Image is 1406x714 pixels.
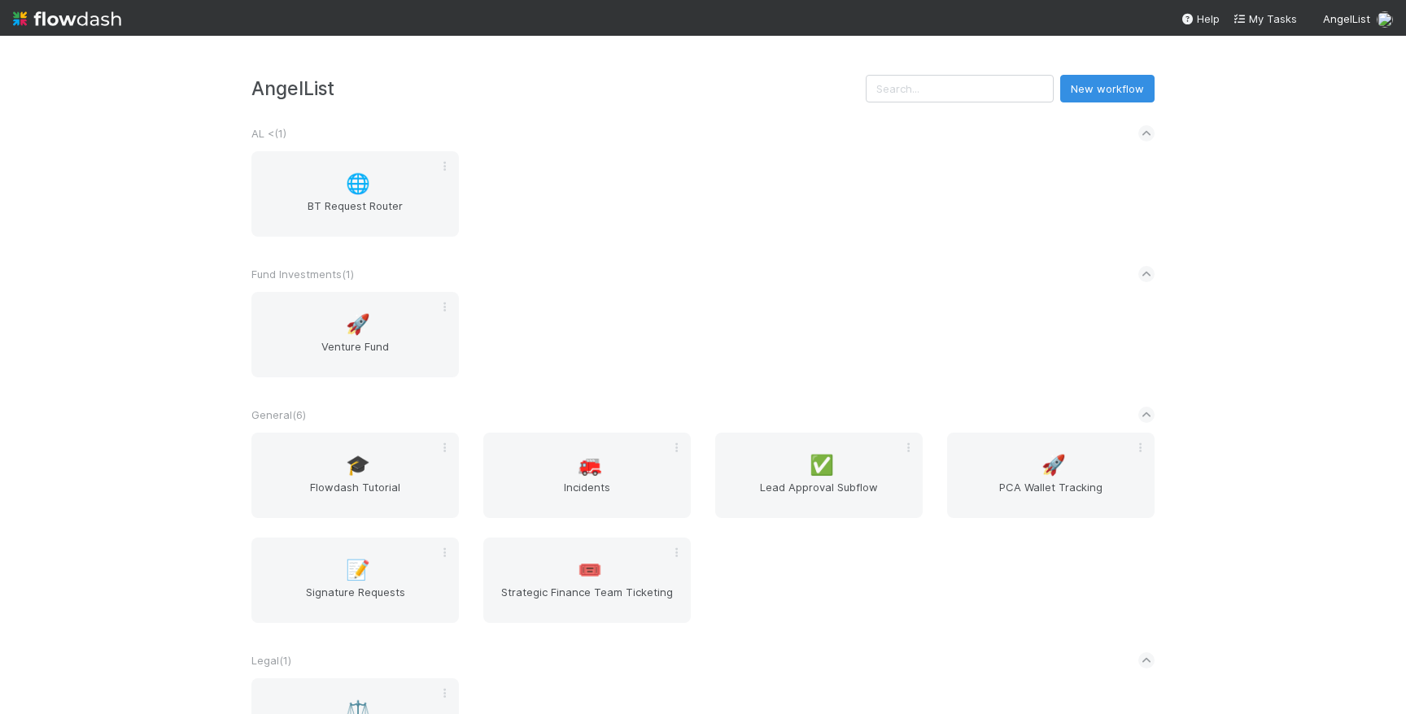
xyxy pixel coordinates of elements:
[490,479,684,512] span: Incidents
[1181,11,1220,27] div: Help
[866,75,1054,102] input: Search...
[251,654,291,667] span: Legal ( 1 )
[251,268,354,281] span: Fund Investments ( 1 )
[251,538,459,623] a: 📝Signature Requests
[251,77,866,99] h3: AngelList
[722,479,916,512] span: Lead Approval Subflow
[1041,455,1066,476] span: 🚀
[346,173,370,194] span: 🌐
[258,584,452,616] span: Signature Requests
[1060,75,1155,102] button: New workflow
[1233,11,1297,27] a: My Tasks
[490,584,684,616] span: Strategic Finance Team Ticketing
[251,433,459,518] a: 🎓Flowdash Tutorial
[346,559,370,581] span: 📝
[483,538,691,623] a: 🎟️Strategic Finance Team Ticketing
[1233,12,1297,25] span: My Tasks
[258,338,452,371] span: Venture Fund
[251,127,286,140] span: AL < ( 1 )
[715,433,923,518] a: ✅Lead Approval Subflow
[251,408,306,421] span: General ( 6 )
[954,479,1148,512] span: PCA Wallet Tracking
[483,433,691,518] a: 🚒Incidents
[251,151,459,237] a: 🌐BT Request Router
[578,559,602,581] span: 🎟️
[258,479,452,512] span: Flowdash Tutorial
[578,455,602,476] span: 🚒
[810,455,834,476] span: ✅
[258,198,452,230] span: BT Request Router
[251,292,459,377] a: 🚀Venture Fund
[346,455,370,476] span: 🎓
[947,433,1155,518] a: 🚀PCA Wallet Tracking
[1377,11,1393,28] img: avatar_e1f102a8-6aea-40b1-874c-e2ab2da62ba9.png
[346,314,370,335] span: 🚀
[1323,12,1370,25] span: AngelList
[13,5,121,33] img: logo-inverted-e16ddd16eac7371096b0.svg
